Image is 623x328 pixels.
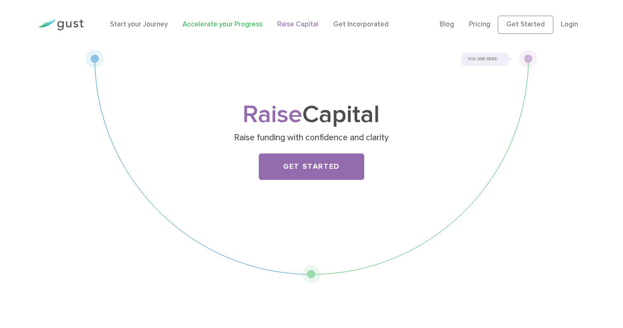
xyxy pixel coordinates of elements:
a: Get Started [259,153,364,180]
p: Raise funding with confidence and clarity [152,132,471,144]
a: Start your Journey [110,20,168,28]
a: Login [561,20,578,28]
a: Accelerate your Progress [183,20,262,28]
a: Get Started [498,16,553,34]
span: Raise [243,100,302,129]
a: Raise Capital [277,20,319,28]
a: Blog [440,20,454,28]
a: Pricing [469,20,490,28]
a: Get Incorporated [333,20,389,28]
h1: Capital [149,104,474,126]
img: Gust Logo [37,19,84,31]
